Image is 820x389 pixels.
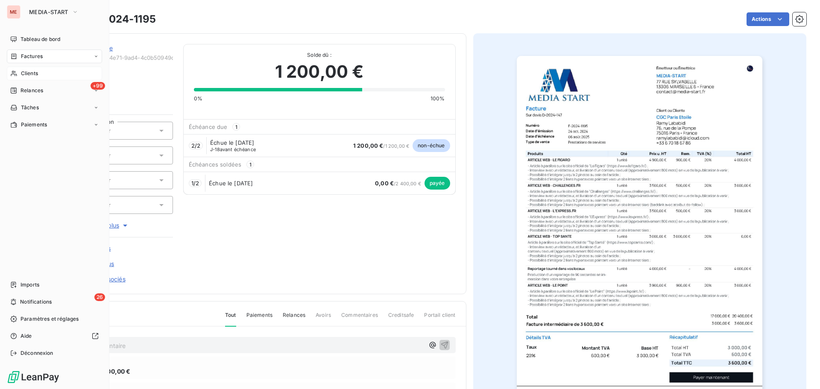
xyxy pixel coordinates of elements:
[21,104,39,111] span: Tâches
[747,12,789,26] button: Actions
[20,35,60,43] span: Tableau de bord
[20,349,53,357] span: Déconnexion
[91,82,105,90] span: +99
[21,121,47,129] span: Paiements
[191,180,199,187] span: 1 / 2
[209,180,253,187] span: Échue le [DATE]
[7,5,20,19] div: ME
[246,311,272,326] span: Paiements
[275,59,364,85] span: 1 200,00 €
[20,87,43,94] span: Relances
[21,53,43,60] span: Factures
[246,161,254,168] span: 1
[20,281,39,289] span: Imports
[283,311,305,326] span: Relances
[430,95,445,102] span: 100%
[353,142,384,149] span: 1 200,00 €
[67,54,173,61] span: 10e21abb-fcd0-4e71-9ad4-4c0b50949ca8
[425,177,450,190] span: payée
[20,332,32,340] span: Aide
[413,139,450,152] span: non-échue
[194,51,445,59] span: Solde dû :
[29,9,68,15] span: MEDIA-START
[92,12,156,27] h3: F-2024-1195
[189,161,242,168] span: Échéances soldées
[20,315,79,323] span: Paramètres et réglages
[52,221,173,230] button: Voir plus
[189,123,228,130] span: Échéance due
[7,370,60,384] img: Logo LeanPay
[210,139,254,146] span: Échue le [DATE]
[225,311,236,327] span: Tout
[316,311,331,326] span: Avoirs
[791,360,811,380] iframe: Intercom live chat
[7,329,102,343] a: Aide
[20,298,52,306] span: Notifications
[95,221,129,230] span: Voir plus
[232,123,240,131] span: 1
[210,147,256,152] span: avant échéance
[388,311,414,326] span: Creditsafe
[210,146,220,152] span: J-18
[194,95,202,102] span: 0%
[341,311,378,326] span: Commentaires
[375,180,394,187] span: 0,00 €
[353,143,409,149] span: / 1 200,00 €
[424,311,455,326] span: Portail client
[21,70,38,77] span: Clients
[375,181,421,187] span: / 2 400,00 €
[98,367,131,376] span: 2 400,00 €
[94,293,105,301] span: 26
[191,142,200,149] span: 2 / 2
